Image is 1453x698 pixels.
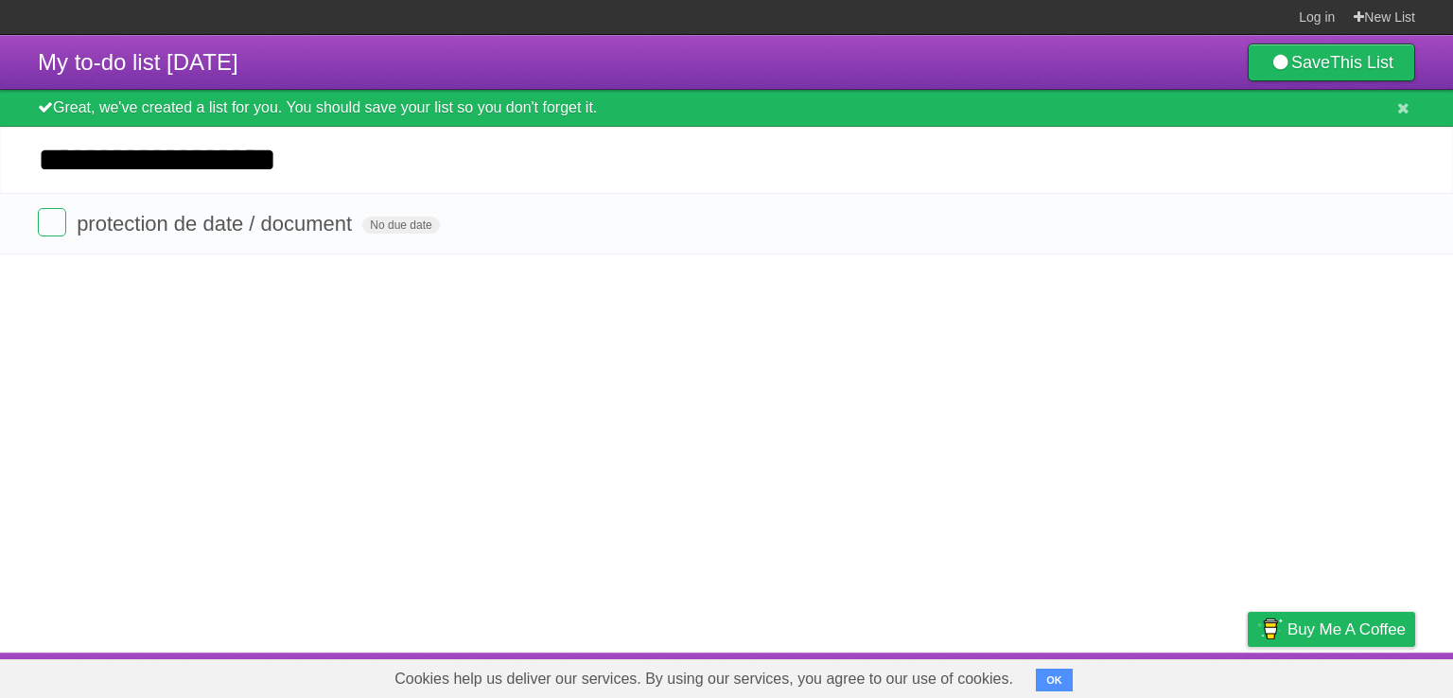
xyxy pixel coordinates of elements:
[1248,612,1415,647] a: Buy me a coffee
[38,49,238,75] span: My to-do list [DATE]
[1248,44,1415,81] a: SaveThis List
[38,208,66,236] label: Done
[1330,53,1393,72] b: This List
[1223,657,1272,693] a: Privacy
[77,212,357,236] span: protection de date / document
[996,657,1036,693] a: About
[1036,669,1073,691] button: OK
[376,660,1032,698] span: Cookies help us deliver our services. By using our services, you agree to our use of cookies.
[1257,613,1283,645] img: Buy me a coffee
[1287,613,1406,646] span: Buy me a coffee
[362,217,439,234] span: No due date
[1296,657,1415,693] a: Suggest a feature
[1159,657,1200,693] a: Terms
[1059,657,1135,693] a: Developers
